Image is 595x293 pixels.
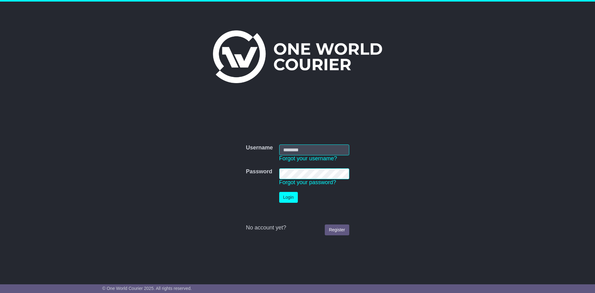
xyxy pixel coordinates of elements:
a: Forgot your username? [279,155,337,162]
span: © One World Courier 2025. All rights reserved. [102,286,192,291]
a: Register [325,224,349,235]
div: No account yet? [246,224,349,231]
a: Forgot your password? [279,179,336,185]
label: Username [246,144,273,151]
label: Password [246,168,272,175]
button: Login [279,192,298,203]
img: One World [213,30,382,83]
